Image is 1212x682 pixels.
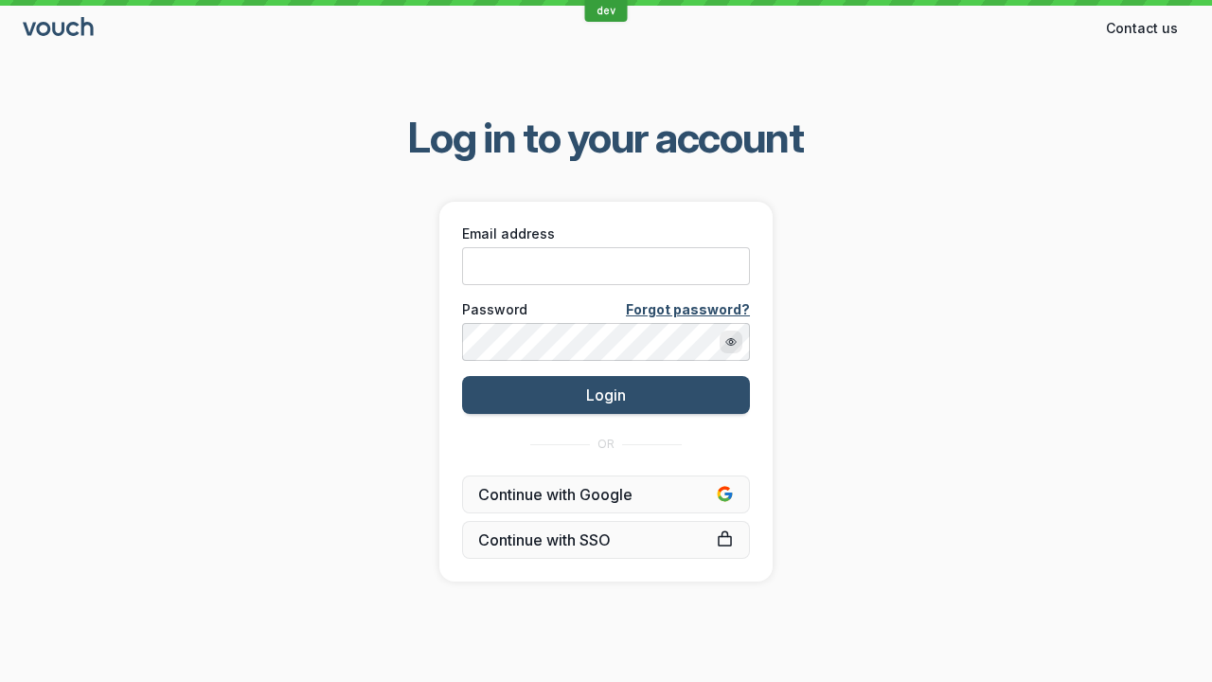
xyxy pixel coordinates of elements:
[23,21,97,37] a: Go to sign in
[462,521,750,559] a: Continue with SSO
[408,111,804,164] span: Log in to your account
[462,224,555,243] span: Email address
[462,300,527,319] span: Password
[478,530,734,549] span: Continue with SSO
[626,300,750,319] a: Forgot password?
[478,485,734,504] span: Continue with Google
[720,331,742,353] button: Show password
[462,476,750,513] button: Continue with Google
[597,437,615,452] span: OR
[1095,13,1189,44] button: Contact us
[462,376,750,414] button: Login
[1106,19,1178,38] span: Contact us
[586,386,626,404] span: Login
